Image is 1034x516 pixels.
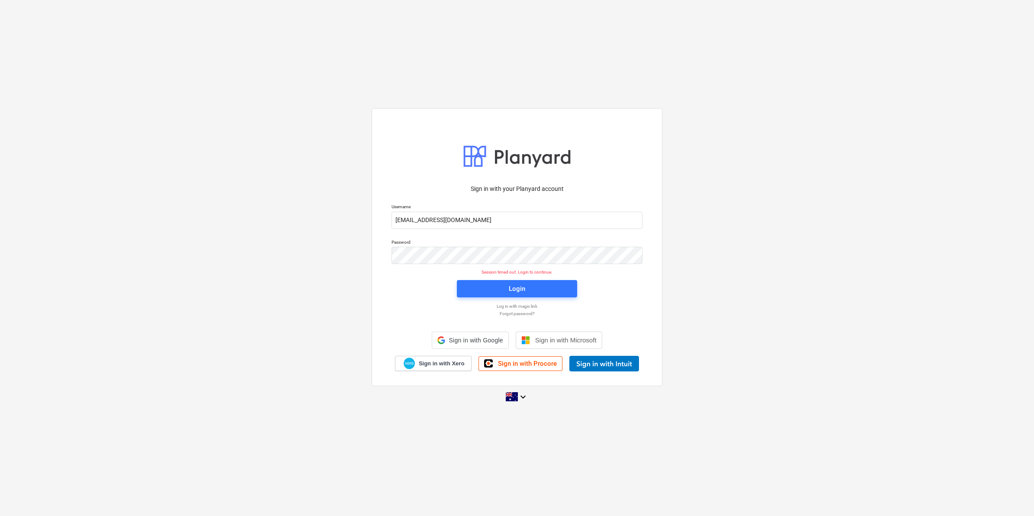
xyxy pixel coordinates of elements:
a: Forgot password? [387,311,647,316]
a: Sign in with Procore [478,356,562,371]
i: keyboard_arrow_down [518,392,528,402]
a: Sign in with Xero [395,356,472,371]
span: Sign in with Xero [419,360,464,368]
p: Password [392,239,642,247]
p: Username [392,204,642,211]
input: Username [392,212,642,229]
img: Microsoft logo [521,336,530,345]
button: Login [457,280,577,297]
div: Sign in with Google [432,332,508,349]
img: Xero logo [404,358,415,369]
p: Sign in with your Planyard account [392,184,642,193]
a: Log in with magic link [387,303,647,309]
span: Sign in with Google [449,337,503,344]
span: Sign in with Microsoft [535,336,597,344]
p: Session timed out. Login to continue. [386,269,648,275]
span: Sign in with Procore [498,360,557,368]
div: Login [509,283,525,294]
